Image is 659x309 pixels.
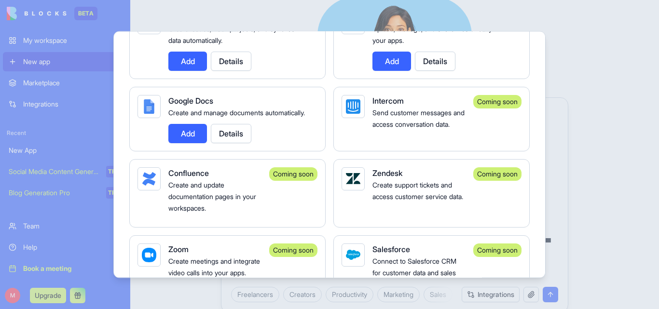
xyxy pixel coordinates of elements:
span: Create support tickets and access customer service data. [372,180,463,200]
span: Confluence [168,168,209,177]
button: Add [168,123,207,143]
button: Details [211,51,251,70]
span: Create and update documentation pages in your workspaces. [168,180,256,212]
div: Coming soon [269,243,317,256]
span: Create and manage documents automatically. [168,108,305,116]
span: Upload, manage, and share files directly within your apps. [372,24,512,44]
button: Details [415,51,455,70]
button: Details [211,123,251,143]
span: Create meetings and integrate video calls into your apps. [168,256,260,276]
div: Coming soon [473,167,522,180]
span: Connect to Salesforce CRM for customer data and sales automation. [372,256,456,288]
div: Coming soon [473,94,522,108]
span: Google Docs [168,95,213,105]
button: Add [372,51,411,70]
span: Zendesk [372,168,402,177]
span: Send customer messages and access conversation data. [372,108,465,128]
span: Create issues, track projects, and sync task data automatically. [168,24,298,44]
div: Coming soon [269,167,317,180]
button: Add [168,51,207,70]
span: Zoom [168,244,189,254]
div: Coming soon [473,243,522,256]
span: Intercom [372,95,404,105]
span: Salesforce [372,244,410,254]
